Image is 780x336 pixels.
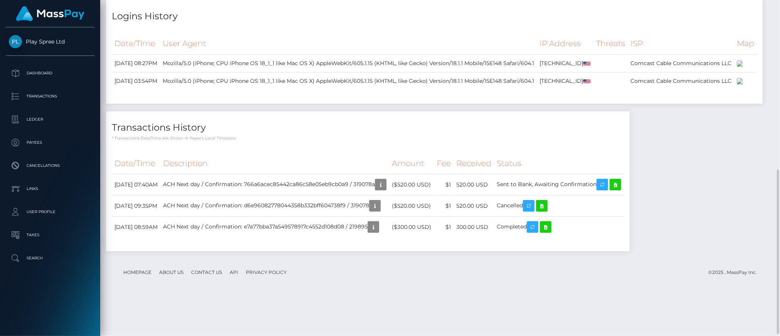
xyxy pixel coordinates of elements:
[9,67,91,79] p: Dashboard
[537,54,593,72] td: [TECHNICAL_ID]
[737,60,743,67] img: 200x100
[454,195,494,217] td: 520.00 USD
[494,153,624,174] th: Status
[628,72,734,90] td: Comcast Cable Communications LLC
[434,174,454,195] td: $1
[9,206,91,218] p: User Profile
[120,266,155,278] a: Homepage
[454,153,494,174] th: Received
[160,54,537,72] td: Mozilla/5.0 (iPhone; CPU iPhone OS 18_1_1 like Mac OS X) AppleWebKit/605.1.15 (KHTML, like Gecko)...
[628,54,734,72] td: Comcast Cable Communications LLC
[494,195,624,217] td: Cancelled
[734,33,757,54] th: Map
[6,202,94,222] a: User Profile
[708,268,763,277] div: © 2025 , MassPay Inc.
[9,183,91,195] p: Links
[160,153,389,174] th: Description
[227,266,241,278] a: API
[9,137,91,148] p: Payees
[389,195,434,217] td: ($520.00 USD)
[112,195,160,217] td: [DATE] 09:35PM
[112,153,160,174] th: Date/Time
[156,266,187,278] a: About Us
[737,78,743,84] img: 200x100
[6,156,94,175] a: Cancellations
[454,174,494,195] td: 520.00 USD
[628,33,734,54] th: ISP
[112,121,624,134] h4: Transactions History
[160,72,537,90] td: Mozilla/5.0 (iPhone; CPU iPhone OS 18_1_1 like Mac OS X) AppleWebKit/605.1.15 (KHTML, like Gecko)...
[16,6,84,21] img: MassPay Logo
[112,135,624,141] p: * Transactions date/time are shown in payee's local timezone
[243,266,290,278] a: Privacy Policy
[160,217,389,238] td: ACH Next day / Confirmation: e7a77bba37a549578917c4552d108d08 / 219895
[583,62,591,66] img: us.png
[6,110,94,129] a: Ledger
[9,91,91,102] p: Transactions
[494,174,624,195] td: Sent to Bank, Awaiting Confirmation
[112,54,160,72] td: [DATE] 08:27PM
[112,10,757,23] h4: Logins History
[188,266,225,278] a: Contact Us
[593,33,628,54] th: Threats
[434,153,454,174] th: Fee
[6,38,94,45] span: Play Spree Ltd
[9,229,91,241] p: Taxes
[6,87,94,106] a: Transactions
[160,174,389,195] td: ACH Next day / Confirmation: 766a6acec85442ca86c58e05eb9cb0a9 / 319078a
[6,179,94,198] a: Links
[112,217,160,238] td: [DATE] 08:59AM
[6,225,94,245] a: Taxes
[454,217,494,238] td: 300.00 USD
[494,217,624,238] td: Completed
[112,174,160,195] td: [DATE] 07:40AM
[6,64,94,83] a: Dashboard
[6,249,94,268] a: Search
[434,217,454,238] td: $1
[583,79,591,84] img: us.png
[389,217,434,238] td: ($300.00 USD)
[9,35,22,48] img: Play Spree Ltd
[160,33,537,54] th: User Agent
[9,114,91,125] p: Ledger
[389,153,434,174] th: Amount
[9,252,91,264] p: Search
[537,33,593,54] th: IP Address
[434,195,454,217] td: $1
[6,133,94,152] a: Payees
[537,72,593,90] td: [TECHNICAL_ID]
[389,174,434,195] td: ($520.00 USD)
[112,33,160,54] th: Date/Time
[160,195,389,217] td: ACH Next day / Confirmation: d6e96082778044358b332bff604738f9 / 319078
[9,160,91,171] p: Cancellations
[112,72,160,90] td: [DATE] 03:54PM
